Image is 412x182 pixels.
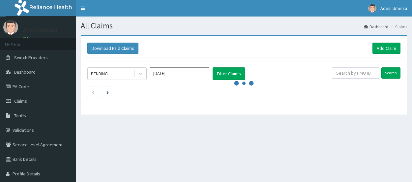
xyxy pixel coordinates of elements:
button: Download Paid Claims [87,43,138,54]
span: Switch Providers [14,55,48,60]
span: Claims [14,98,27,104]
a: Next page [106,89,109,95]
input: Select Month and Year [150,67,209,79]
a: Dashboard [364,24,388,29]
img: User Image [3,20,18,35]
img: User Image [368,4,376,13]
span: Adesi Umeizu [380,5,407,11]
a: Online [23,36,39,41]
li: Claims [389,24,407,29]
button: Filter Claims [213,67,245,80]
h1: All Claims [81,21,407,30]
span: Tariffs [14,113,26,119]
a: Add Claim [372,43,400,54]
div: PENDING [91,70,108,77]
svg: audio-loading [234,73,254,93]
input: Search by HMO ID [332,67,379,79]
a: Previous page [92,89,95,95]
span: Dashboard [14,69,36,75]
p: Adesi Umeizu [23,27,57,33]
input: Search [381,67,400,79]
